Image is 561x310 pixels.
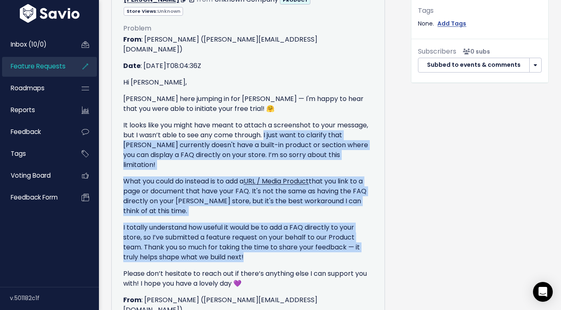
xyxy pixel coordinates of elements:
[244,176,309,186] a: URL / Media Product
[2,79,68,98] a: Roadmaps
[123,77,373,87] p: Hi [PERSON_NAME],
[123,176,373,216] p: What you could do instead is to add a that you link to a page or document that have your FAQ. It'...
[123,35,373,54] p: : [PERSON_NAME] ([PERSON_NAME][EMAIL_ADDRESS][DOMAIN_NAME])
[11,84,45,92] span: Roadmaps
[418,19,542,29] div: None.
[11,62,66,70] span: Feature Requests
[418,5,542,17] div: Tags
[418,58,530,73] button: Subbed to events & comments
[123,61,141,70] strong: Date
[2,144,68,163] a: Tags
[18,4,82,23] img: logo-white.9d6f32f41409.svg
[123,61,373,71] p: : [DATE]T08:04:36Z
[123,295,141,305] strong: From
[460,47,490,56] span: <p><strong>Subscribers</strong><br><br> No subscribers yet<br> </p>
[123,269,373,289] p: Please don’t hesitate to reach out if there’s anything else I can support you with! I hope you ha...
[123,120,373,170] p: It looks like you might have meant to attach a screenshot to your message, but I wasn’t able to s...
[437,19,466,29] a: Add Tags
[11,127,41,136] span: Feedback
[2,122,68,141] a: Feedback
[533,282,553,302] div: Open Intercom Messenger
[123,35,141,44] strong: From
[418,47,456,56] span: Subscribers
[11,106,35,114] span: Reports
[10,287,99,309] div: v.501182c1f
[2,101,68,120] a: Reports
[11,171,51,180] span: Voting Board
[2,188,68,207] a: Feedback form
[2,35,68,54] a: Inbox (10/0)
[123,94,373,114] p: [PERSON_NAME] here jumping in for [PERSON_NAME] — I'm happy to hear that you were able to initiat...
[11,149,26,158] span: Tags
[123,223,373,262] p: I totally understand how useful it would be to add a FAQ directly to your store, so I’ve submitte...
[11,40,47,49] span: Inbox (10/0)
[123,23,151,33] span: Problem
[157,8,181,14] span: Unknown
[2,166,68,185] a: Voting Board
[124,7,183,16] span: Store Views:
[11,193,58,202] span: Feedback form
[2,57,68,76] a: Feature Requests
